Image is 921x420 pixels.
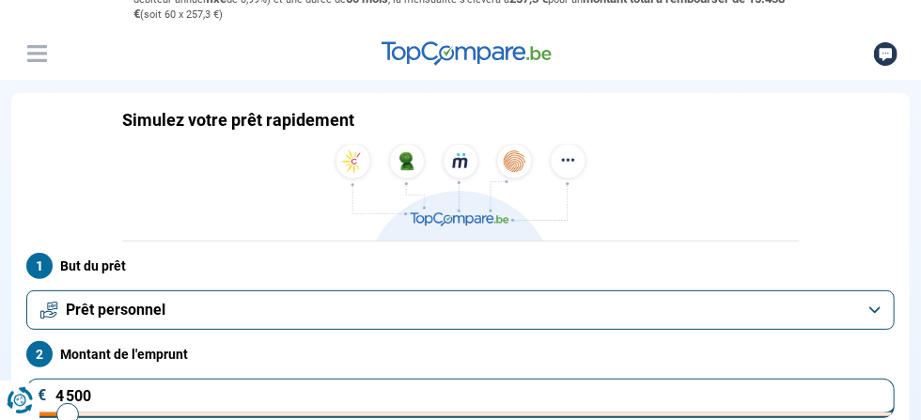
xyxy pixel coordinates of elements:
img: TopCompare.be [329,144,592,241]
img: TopCompare [382,41,552,66]
label: Montant de l'emprunt [26,341,895,367]
h1: Simulez votre prêt rapidement [122,110,354,131]
span: € [38,388,47,403]
label: But du prêt [26,253,895,279]
span: Prêt personnel [66,300,165,320]
button: Prêt personnel [26,290,895,330]
button: Menu [23,39,51,68]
